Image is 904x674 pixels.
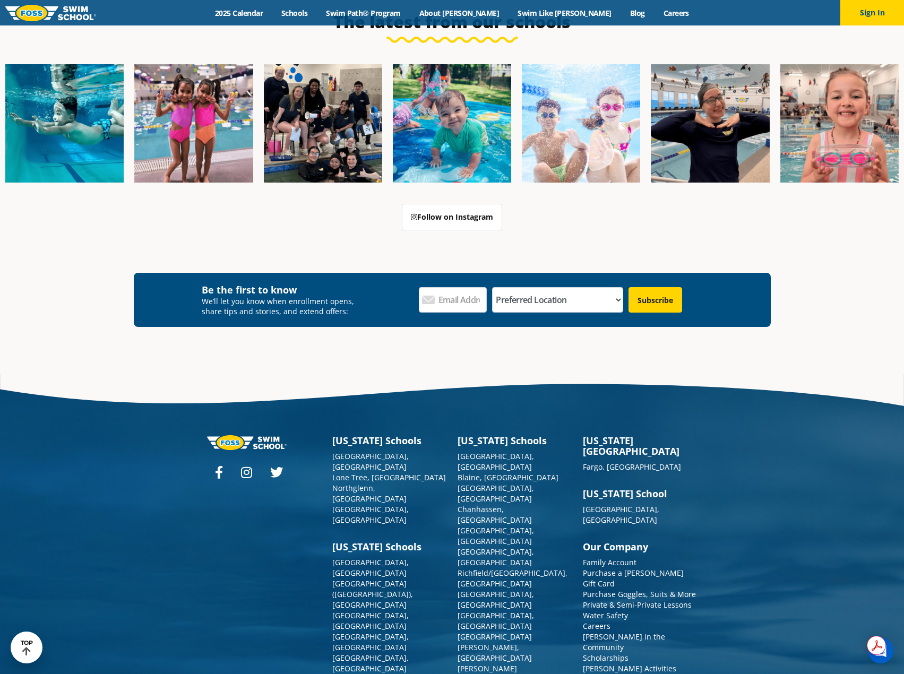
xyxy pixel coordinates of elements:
img: FCC_FOSS_GeneralShoot_May_FallCampaign_lowres-9556-600x600.jpg [522,64,640,183]
a: Chanhassen, [GEOGRAPHIC_DATA] [458,504,532,525]
a: [GEOGRAPHIC_DATA], [GEOGRAPHIC_DATA] [332,610,409,631]
h3: [US_STATE] Schools [332,435,447,446]
a: [GEOGRAPHIC_DATA], [GEOGRAPHIC_DATA] [332,504,409,525]
a: 2025 Calendar [206,8,272,18]
input: Subscribe [629,287,682,313]
h4: Be the first to know [202,283,361,296]
img: Foss-logo-horizontal-white.svg [207,435,287,450]
a: [GEOGRAPHIC_DATA], [GEOGRAPHIC_DATA] [458,589,534,610]
a: [PERSON_NAME] in the Community [583,632,665,652]
a: [GEOGRAPHIC_DATA], [GEOGRAPHIC_DATA] [458,483,534,504]
a: Swim Like [PERSON_NAME] [509,8,621,18]
h3: [US_STATE] School [583,488,698,499]
a: Family Account [583,557,636,567]
a: [GEOGRAPHIC_DATA], [GEOGRAPHIC_DATA] [458,547,534,567]
img: Fa25-Website-Images-600x600.png [393,64,511,183]
img: Fa25-Website-Images-8-600x600.jpg [134,64,253,183]
a: About [PERSON_NAME] [410,8,509,18]
img: Fa25-Website-Images-2-600x600.png [264,64,382,183]
a: Northglenn, [GEOGRAPHIC_DATA] [332,483,407,504]
h3: [US_STATE] Schools [458,435,572,446]
img: FOSS Swim School Logo [5,5,96,21]
a: [GEOGRAPHIC_DATA][PERSON_NAME], [GEOGRAPHIC_DATA] [458,632,532,663]
img: Fa25-Website-Images-1-600x600.png [5,64,124,183]
a: Scholarships [583,653,629,663]
a: [GEOGRAPHIC_DATA], [GEOGRAPHIC_DATA] [458,451,534,472]
a: [GEOGRAPHIC_DATA], [GEOGRAPHIC_DATA] [332,557,409,578]
a: Water Safety [583,610,628,620]
a: Careers [654,8,698,18]
a: Purchase a [PERSON_NAME] Gift Card [583,568,684,589]
a: Schools [272,8,317,18]
img: Fa25-Website-Images-14-600x600.jpg [780,64,899,183]
p: We’ll let you know when enrollment opens, share tips and stories, and extend offers: [202,296,361,316]
a: [GEOGRAPHIC_DATA], [GEOGRAPHIC_DATA] [332,653,409,673]
div: TOP [21,640,33,656]
a: [GEOGRAPHIC_DATA], [GEOGRAPHIC_DATA] [583,504,659,525]
a: [GEOGRAPHIC_DATA], [GEOGRAPHIC_DATA] [332,451,409,472]
a: [GEOGRAPHIC_DATA], [GEOGRAPHIC_DATA] [332,632,409,652]
a: Swim Path® Program [317,8,410,18]
h3: [US_STATE] Schools [332,541,447,552]
img: Fa25-Website-Images-9-600x600.jpg [651,64,769,183]
a: Richfield/[GEOGRAPHIC_DATA], [GEOGRAPHIC_DATA] [458,568,567,589]
a: Purchase Goggles, Suits & More [583,589,696,599]
a: [GEOGRAPHIC_DATA] ([GEOGRAPHIC_DATA]), [GEOGRAPHIC_DATA] [332,578,413,610]
input: Email Address [419,287,487,313]
h3: [US_STATE][GEOGRAPHIC_DATA] [583,435,698,456]
a: Blog [621,8,654,18]
a: [GEOGRAPHIC_DATA], [GEOGRAPHIC_DATA] [458,525,534,546]
a: Lone Tree, [GEOGRAPHIC_DATA] [332,472,446,482]
a: Careers [583,621,610,631]
h3: Our Company [583,541,698,552]
a: Private & Semi-Private Lessons [583,600,692,610]
a: Fargo, [GEOGRAPHIC_DATA] [583,462,681,472]
a: [GEOGRAPHIC_DATA], [GEOGRAPHIC_DATA] [458,610,534,631]
a: [PERSON_NAME] Activities [583,663,676,673]
a: Follow on Instagram [402,204,502,230]
a: Blaine, [GEOGRAPHIC_DATA] [458,472,558,482]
